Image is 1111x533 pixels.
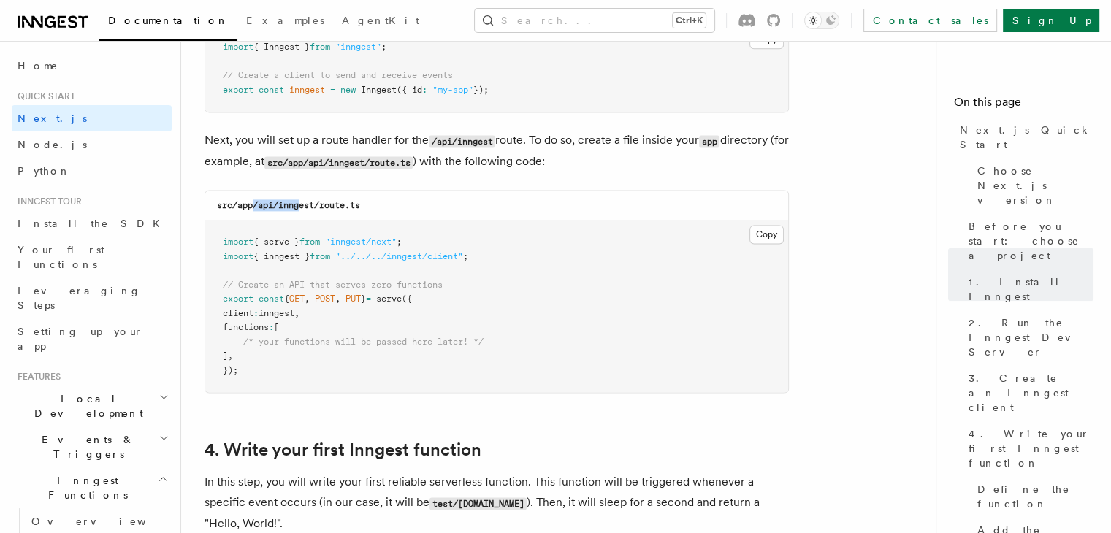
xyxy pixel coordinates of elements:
span: from [310,42,330,52]
span: { [284,294,289,304]
a: Setting up your app [12,318,172,359]
span: , [228,350,233,361]
span: Home [18,58,58,73]
span: Inngest Functions [12,473,158,502]
span: Overview [31,515,182,527]
span: import [223,237,253,247]
a: Contact sales [863,9,997,32]
span: 1. Install Inngest [969,275,1093,304]
span: } [361,294,366,304]
span: inngest [259,308,294,318]
span: serve [376,294,402,304]
span: PUT [345,294,361,304]
span: "my-app" [432,85,473,95]
span: functions [223,322,269,332]
span: { serve } [253,237,299,247]
span: const [259,85,284,95]
code: src/app/api/inngest/route.ts [264,156,413,169]
button: Inngest Functions [12,467,172,508]
button: Copy [749,225,784,244]
a: Your first Functions [12,237,172,277]
span: , [305,294,310,304]
span: [ [274,322,279,332]
a: Choose Next.js version [971,158,1093,213]
span: Leveraging Steps [18,285,141,311]
span: "inngest/next" [325,237,397,247]
span: : [253,308,259,318]
span: Install the SDK [18,218,169,229]
span: : [422,85,427,95]
span: ; [463,251,468,261]
span: { inngest } [253,251,310,261]
code: app [699,135,719,147]
span: Before you start: choose a project [969,219,1093,263]
a: Leveraging Steps [12,277,172,318]
span: 4. Write your first Inngest function [969,426,1093,470]
h4: On this page [954,93,1093,117]
a: Node.js [12,131,172,158]
span: // Create a client to send and receive events [223,70,453,80]
span: Inngest tour [12,196,82,207]
button: Local Development [12,386,172,426]
span: // Create an API that serves zero functions [223,280,443,290]
a: 4. Write your first Inngest function [963,421,1093,476]
span: Features [12,371,61,383]
a: Next.js [12,105,172,131]
span: import [223,251,253,261]
span: }); [223,365,238,375]
span: ; [381,42,386,52]
span: Documentation [108,15,229,26]
button: Search...Ctrl+K [475,9,714,32]
span: new [340,85,356,95]
a: Install the SDK [12,210,172,237]
span: Python [18,165,71,177]
span: GET [289,294,305,304]
span: }); [473,85,489,95]
span: Events & Triggers [12,432,159,461]
span: AgentKit [342,15,419,26]
span: inngest [289,85,325,95]
span: export [223,294,253,304]
a: Sign Up [1003,9,1099,32]
span: Examples [246,15,324,26]
span: "inngest" [335,42,381,52]
a: Before you start: choose a project [963,213,1093,269]
a: Next.js Quick Start [954,117,1093,158]
a: Python [12,158,172,184]
a: 3. Create an Inngest client [963,365,1093,421]
span: , [335,294,340,304]
span: POST [315,294,335,304]
span: { Inngest } [253,42,310,52]
a: Documentation [99,4,237,41]
span: ] [223,350,228,361]
span: ; [397,237,402,247]
span: Next.js Quick Start [960,123,1093,152]
span: Quick start [12,91,75,102]
a: 4. Write your first Inngest function [205,440,481,460]
a: 1. Install Inngest [963,269,1093,310]
code: test/[DOMAIN_NAME] [429,497,527,510]
button: Toggle dark mode [804,12,839,29]
span: Your first Functions [18,244,104,270]
button: Events & Triggers [12,426,172,467]
span: Inngest [361,85,397,95]
span: import [223,42,253,52]
span: ({ [402,294,412,304]
span: from [299,237,320,247]
code: src/app/api/inngest/route.ts [217,200,360,210]
span: client [223,308,253,318]
a: Examples [237,4,333,39]
span: ({ id [397,85,422,95]
span: /* your functions will be passed here later! */ [243,337,484,347]
code: /api/inngest [429,135,495,147]
span: Define the function [977,482,1093,511]
span: Next.js [18,112,87,124]
span: Choose Next.js version [977,164,1093,207]
span: "../../../inngest/client" [335,251,463,261]
span: const [259,294,284,304]
span: = [330,85,335,95]
span: Local Development [12,391,159,421]
a: AgentKit [333,4,428,39]
span: from [310,251,330,261]
span: : [269,322,274,332]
